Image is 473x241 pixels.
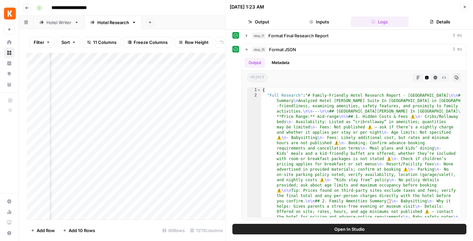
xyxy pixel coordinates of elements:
[242,55,466,220] div: 3 ms
[252,46,266,53] span: step_15
[269,46,296,53] span: Format JSON
[97,19,129,26] div: Hotel Research
[185,39,209,46] span: Row Height
[334,226,365,232] span: Open In Studio
[242,44,466,55] button: 3 ms
[134,39,168,46] span: Freeze Columns
[83,37,121,48] button: 11 Columns
[4,217,15,228] a: Learning Hub
[47,19,72,26] div: Hotel Writer
[252,32,266,39] span: step_11
[34,39,44,46] span: Filter
[37,227,55,234] span: Add Row
[268,32,328,39] span: Format Final Research Report
[242,30,466,41] button: 3 ms
[4,58,15,69] a: Insights
[34,16,84,29] a: Hotel Writer
[93,39,117,46] span: 11 Columns
[453,47,462,52] span: 3 ms
[29,37,54,48] button: Filter
[351,17,409,27] button: Logs
[247,73,267,82] span: object
[232,224,466,234] button: Open In Studio
[69,227,95,234] span: Add 10 Rows
[230,17,287,27] button: Output
[257,87,261,93] span: Toggle code folding, rows 1 through 3
[4,228,15,238] button: Help + Support
[4,8,16,19] img: Kayak Logo
[411,17,469,27] button: Details
[4,79,15,90] a: Your Data
[4,69,15,79] a: Opportunities
[84,16,142,29] a: Hotel Research
[453,33,462,39] span: 3 ms
[248,87,261,93] div: 1
[290,17,348,27] button: Inputs
[4,207,15,217] a: Usage
[268,58,293,68] button: Metadata
[4,5,15,22] button: Workspace: Kayak
[59,225,99,236] button: Add 10 Rows
[187,225,225,236] div: 11/11 Columns
[123,37,172,48] button: Freeze Columns
[175,37,213,48] button: Row Height
[57,37,80,48] button: Sort
[230,4,264,10] div: [DATE] 1:23 AM
[27,225,59,236] button: Add Row
[245,58,265,68] button: Output
[160,225,187,236] div: 80 Rows
[4,48,15,58] a: Browse
[4,196,15,207] a: Settings
[4,37,15,48] a: Home
[61,39,70,46] span: Sort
